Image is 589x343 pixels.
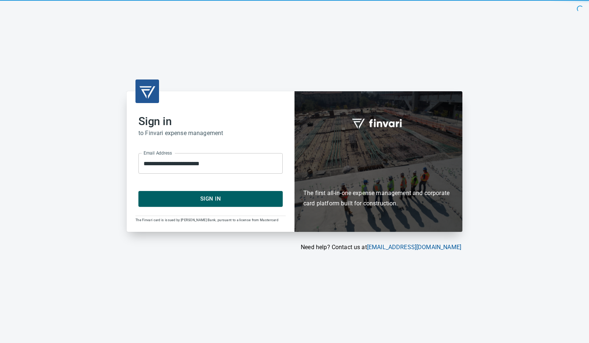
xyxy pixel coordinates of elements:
[138,128,283,138] h6: to Finvari expense management
[147,194,275,204] span: Sign In
[127,243,461,252] p: Need help? Contact us at
[351,114,406,131] img: fullword_logo_white.png
[135,218,278,222] span: The Finvari card is issued by [PERSON_NAME] Bank, pursuant to a license from Mastercard
[294,91,462,231] div: Finvari
[138,115,283,128] h2: Sign in
[138,191,283,206] button: Sign In
[303,145,454,209] h6: The first all-in-one expense management and corporate card platform built for construction.
[367,244,461,251] a: [EMAIL_ADDRESS][DOMAIN_NAME]
[138,82,156,100] img: transparent_logo.png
